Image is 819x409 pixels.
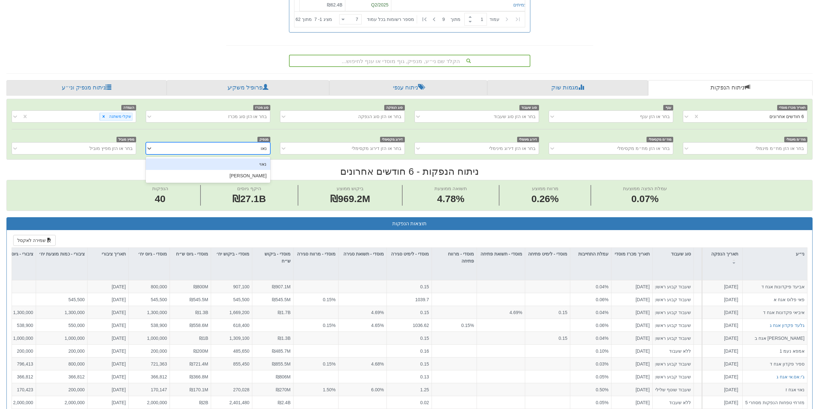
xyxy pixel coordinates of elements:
[193,349,208,354] span: ₪200M
[272,349,291,354] span: ₪485.7M
[704,348,738,354] div: [DATE]
[653,248,693,260] div: סוג שעבוד
[237,186,261,191] span: היקף גיוסים
[573,284,609,290] div: 0.04%
[784,137,807,142] span: מח״מ מינמלי
[39,374,85,380] div: 366,812
[531,192,559,206] span: 0.26%
[6,166,813,177] h2: ניתוח הנפקות - 6 חודשים אחרונים
[90,322,126,329] div: [DATE]
[152,186,168,191] span: הנפקות
[573,296,609,303] div: 0.06%
[90,386,126,393] div: [DATE]
[107,113,132,120] div: שקלי משתנה
[655,335,691,341] div: שעבוד קבוע ראשון
[131,348,167,354] div: 200,000
[358,113,401,120] div: בחר או הזן סוג הנפקה
[116,137,136,142] span: מפיץ מוביל
[704,399,738,406] div: [DATE]
[6,80,167,96] a: ניתוח מנפיק וני״ע
[389,348,429,354] div: 0.16
[663,105,673,110] span: ענף
[696,284,732,290] div: Aaa
[214,284,249,290] div: 907,100
[623,186,667,191] span: עמלת הפצה ממוצעת
[614,296,650,303] div: [DATE]
[290,55,530,66] div: הקלד שם ני״ע, מנפיק, גוף מוסדי או ענף לחיפוש...
[614,399,650,406] div: [DATE]
[389,309,429,316] div: 0.15
[777,374,805,380] button: ג'י.אס.אי אגח ג
[704,374,738,380] div: [DATE]
[743,248,807,260] div: ני״ע
[703,248,742,267] div: תאריך הנפקה
[272,361,291,367] span: ₪855.5M
[352,145,401,152] div: בחר או הזן דירוג מקסימלי
[90,309,126,316] div: [DATE]
[655,386,691,393] div: שעבוד שוטף שלילי
[190,297,208,302] span: ₪545.5M
[655,296,691,303] div: שעבוד קבוע ראשון
[640,113,670,120] div: בחר או הזן ענף
[479,309,522,316] div: 4.69%
[648,80,813,96] a: ניתוח הנפקות
[745,399,805,406] div: מזרחי טפחות הנפקות מסחרי 5
[195,310,208,315] span: ₪1.3B
[348,2,388,8] div: Q2/2025
[611,248,652,267] div: תאריך מכרז מוסדי
[39,309,85,316] div: 1,300,000
[745,309,805,316] div: איביאי פקדונות אגח ד
[131,399,167,406] div: 2,000,000
[146,170,270,181] div: [PERSON_NAME]
[655,348,691,354] div: ללא שעבוד
[487,80,648,96] a: מגמות שוק
[337,12,524,26] div: ‏ מתוך
[214,361,249,367] div: 855,450
[477,248,525,267] div: מוסדי - תשואת פתיחה
[39,361,85,367] div: 800,000
[528,309,567,316] div: 0.15
[214,386,249,393] div: 270,028
[272,284,291,289] span: ₪907.1M
[696,348,732,354] div: A-1+
[341,386,384,393] div: 6.00%
[745,296,805,303] div: פאי פלוס אגח א
[190,323,208,328] span: ₪558.6M
[704,361,738,367] div: [DATE]
[573,335,609,341] div: 0.04%
[696,386,732,393] div: A
[131,284,167,290] div: 800,000
[614,348,650,354] div: [DATE]
[573,386,609,393] div: 0.50%
[211,248,252,267] div: מוסדי - ביקוש יח׳
[655,309,691,316] div: שעבוד קבוע ראשון
[302,2,342,8] div: ₪62.4B
[253,105,271,110] span: סוג מכרז
[199,400,208,405] span: ₪2B
[214,399,249,406] div: 2,401,480
[167,80,329,96] a: פרופיל משקיע
[769,113,804,120] div: 6 חודשים אחרונים
[494,113,535,120] div: בחר או הזן סוג שעבוד
[152,192,168,206] span: 40
[146,158,270,170] div: נאוי
[131,322,167,329] div: 538,900
[745,335,805,341] div: [PERSON_NAME] אגח ב
[696,374,732,380] div: AAA
[131,374,167,380] div: 366,812
[432,248,477,267] div: מוסדי - מרווח פתיחה
[745,348,805,354] div: אמפא נעמ 1
[131,361,167,367] div: 721,363
[528,335,567,341] div: 0.15
[525,248,570,267] div: מוסדי - לימיט פתיחה
[214,296,249,303] div: 545,500
[276,374,291,379] span: ₪806M
[614,361,650,367] div: [DATE]
[90,284,126,290] div: [DATE]
[129,248,170,267] div: מוסדי - גיוס יח׳
[389,322,429,329] div: 1036.62
[614,284,650,290] div: [DATE]
[770,322,805,329] button: גלעד פקדון אגח ג
[190,361,208,367] span: ₪721.4M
